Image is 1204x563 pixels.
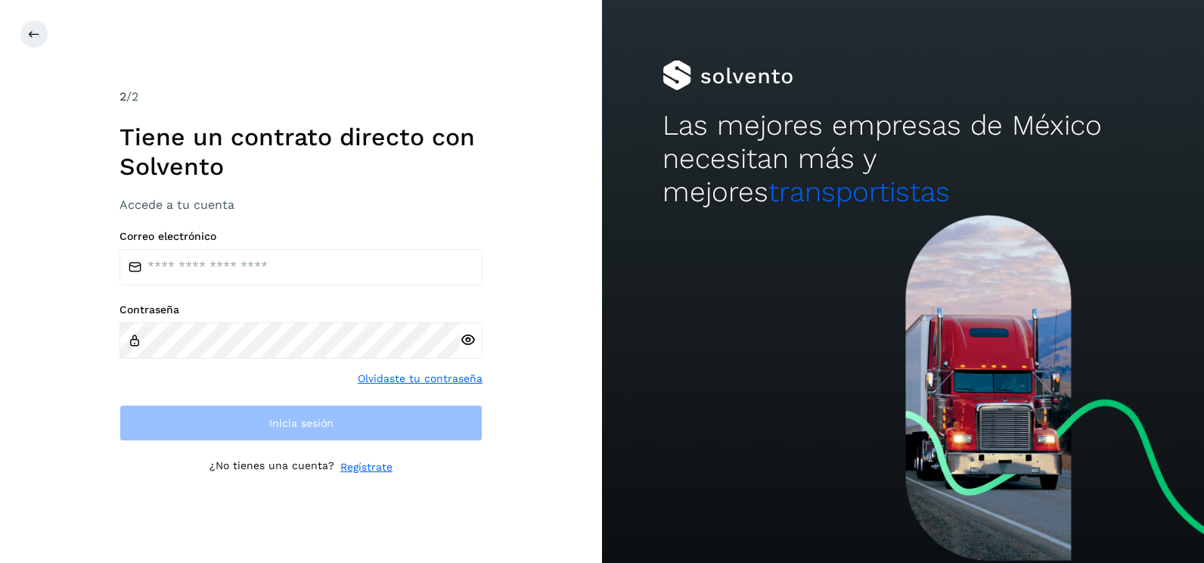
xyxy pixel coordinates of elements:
a: Olvidaste tu contraseña [358,371,483,387]
button: Inicia sesión [119,405,483,441]
span: transportistas [768,176,950,208]
a: Regístrate [340,459,393,475]
h1: Tiene un contrato directo con Solvento [119,123,483,181]
span: Inicia sesión [269,418,334,428]
h2: Las mejores empresas de México necesitan más y mejores [663,109,1144,210]
h3: Accede a tu cuenta [119,198,483,212]
span: 2 [119,89,126,104]
label: Contraseña [119,303,483,316]
p: ¿No tienes una cuenta? [209,459,334,475]
div: /2 [119,88,483,106]
label: Correo electrónico [119,230,483,243]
